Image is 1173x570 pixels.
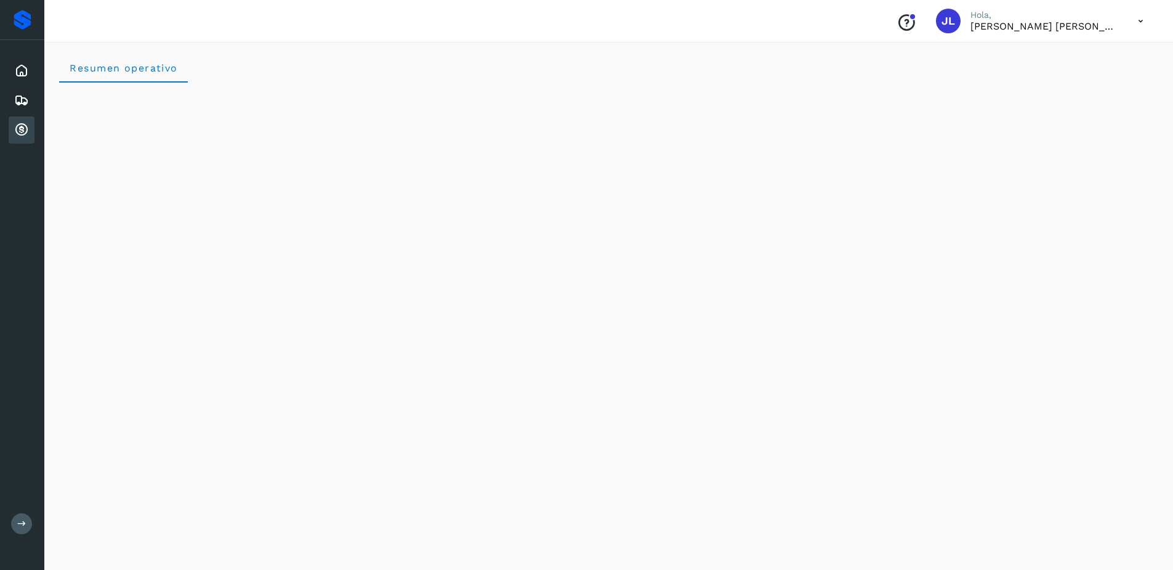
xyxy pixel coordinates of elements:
div: Embarques [9,87,34,114]
div: Inicio [9,57,34,84]
p: Hola, [970,10,1118,20]
p: José Luis Salinas Maldonado [970,20,1118,32]
div: Cuentas por cobrar [9,116,34,144]
span: Resumen operativo [69,62,178,74]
